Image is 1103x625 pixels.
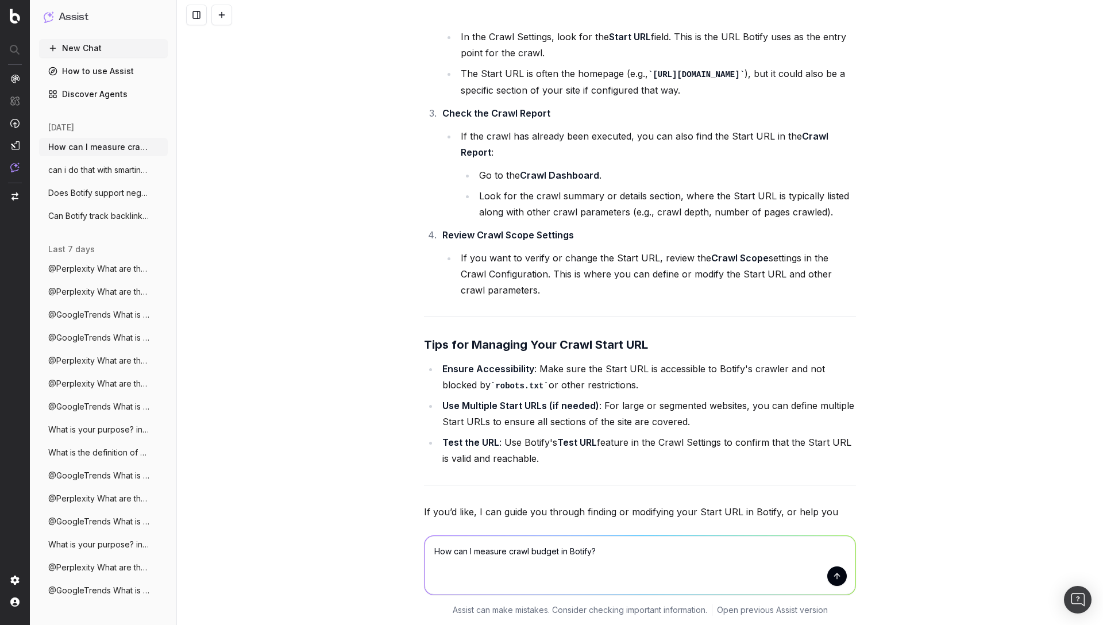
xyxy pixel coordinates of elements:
[48,539,149,550] span: What is your purpose? in few words
[439,398,856,430] li: : For large or segmented websites, you can define multiple Start URLs to ensure all sections of t...
[453,604,707,616] p: Assist can make mistakes. Consider checking important information.
[10,9,20,24] img: Botify logo
[439,434,856,466] li: : Use Botify's feature in the Crawl Settings to confirm that the Start URL is valid and reachable.
[442,229,574,241] strong: Review Crawl Scope Settings
[39,489,168,508] button: @Perplexity What are the trending topics
[44,11,54,22] img: Assist
[10,597,20,607] img: My account
[39,375,168,393] button: @Perplexity What are the trending topics
[39,420,168,439] button: What is your purpose? in few words
[457,65,856,98] li: The Start URL is often the homepage (e.g., ), but it could also be a specific section of your sit...
[461,130,831,158] strong: Crawl Report
[39,39,168,57] button: New Chat
[39,207,168,225] button: Can Botify track backlinks?
[609,31,651,43] strong: Start URL
[48,401,149,412] span: @GoogleTrends What is currently trending
[10,576,20,585] img: Setting
[39,283,168,301] button: @Perplexity What are the trending topics
[48,187,149,199] span: Does Botify support negative regex (like
[557,437,597,448] strong: Test URL
[442,437,499,448] strong: Test the URL
[491,381,549,391] code: robots.txt
[39,466,168,485] button: @GoogleTrends What is currently trending
[48,309,149,321] span: @GoogleTrends What is currently trending
[48,378,149,389] span: @Perplexity What are the trending topics
[39,329,168,347] button: @GoogleTrends What is currently trending
[442,107,550,119] strong: Check the Crawl Report
[711,252,769,264] strong: Crawl Scope
[48,355,149,366] span: @Perplexity What are the trending topics
[48,562,149,573] span: @Perplexity What are the trending topics
[476,167,856,183] li: Go to the .
[48,164,149,176] span: can i do that with smartindex or indenow
[476,188,856,220] li: Look for the crawl summary or details section, where the Start URL is typically listed along with...
[39,161,168,179] button: can i do that with smartindex or indenow
[59,9,88,25] h1: Assist
[439,361,856,393] li: : Make sure the Start URL is accessible to Botify's crawler and not blocked by or other restricti...
[520,169,599,181] strong: Crawl Dashboard
[424,338,648,352] strong: Tips for Managing Your Crawl Start URL
[48,585,149,596] span: @GoogleTrends What is currently trending
[48,424,149,435] span: What is your purpose? in few words
[39,62,168,80] a: How to use Assist
[717,604,828,616] a: Open previous Assist version
[39,306,168,324] button: @GoogleTrends What is currently trending
[48,493,149,504] span: @Perplexity What are the trending topics
[425,536,855,595] textarea: How can I measure crawl budget in Botify?
[48,516,149,527] span: @GoogleTrends What is currently trending
[48,122,74,133] span: [DATE]
[48,210,149,222] span: Can Botify track backlinks?
[39,85,168,103] a: Discover Agents
[48,141,149,153] span: How can I measure crawl budget in Botify
[457,128,856,220] li: If the crawl has already been executed, you can also find the Start URL in the :
[48,286,149,298] span: @Perplexity What are the trending topics
[39,184,168,202] button: Does Botify support negative regex (like
[39,443,168,462] button: What is the definition of SEO? in few wo
[648,70,745,79] code: [URL][DOMAIN_NAME]
[39,352,168,370] button: @Perplexity What are the trending topics
[10,96,20,106] img: Intelligence
[39,512,168,531] button: @GoogleTrends What is currently trending
[457,250,856,298] li: If you want to verify or change the Start URL, review the settings in the Crawl Configuration. Th...
[10,118,20,128] img: Activation
[10,163,20,172] img: Assist
[48,470,149,481] span: @GoogleTrends What is currently trending
[457,29,856,61] li: In the Crawl Settings, look for the field. This is the URL Botify uses as the entry point for the...
[39,581,168,600] button: @GoogleTrends What is currently trending
[48,447,149,458] span: What is the definition of SEO? in few wo
[39,558,168,577] button: @Perplexity What are the trending topics
[442,363,534,375] strong: Ensure Accessibility
[11,192,18,200] img: Switch project
[39,138,168,156] button: How can I measure crawl budget in Botify
[39,535,168,554] button: What is your purpose? in few words
[39,398,168,416] button: @GoogleTrends What is currently trending
[10,141,20,150] img: Studio
[48,332,149,344] span: @GoogleTrends What is currently trending
[48,263,149,275] span: @Perplexity What are the trending topics
[442,400,599,411] strong: Use Multiple Start URLs (if needed)
[48,244,95,255] span: last 7 days
[44,9,163,25] button: Assist
[424,504,856,536] p: If you’d like, I can guide you through finding or modifying your Start URL in Botify, or help you...
[10,74,20,83] img: Analytics
[39,260,168,278] button: @Perplexity What are the trending topics
[1064,586,1092,614] div: Ouvrir le Messenger Intercom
